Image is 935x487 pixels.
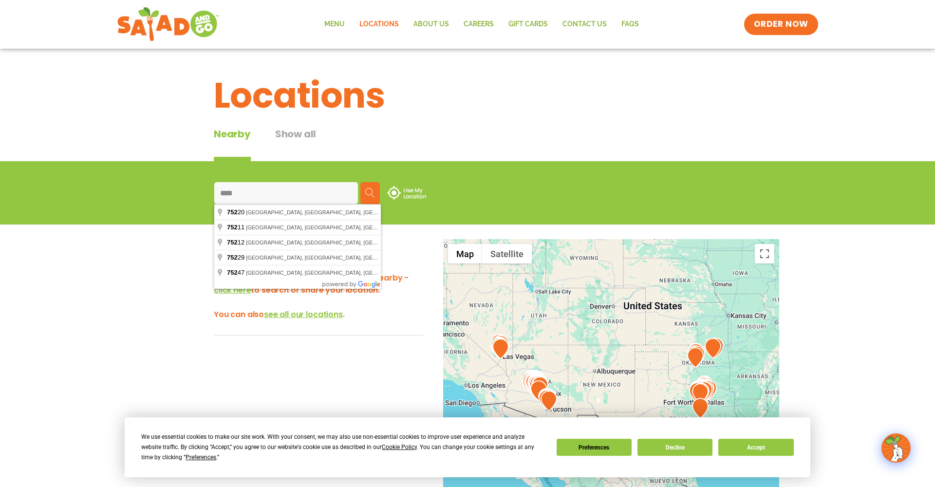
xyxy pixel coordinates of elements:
img: new-SAG-logo-768×292 [117,5,220,44]
span: [GEOGRAPHIC_DATA], [GEOGRAPHIC_DATA], [GEOGRAPHIC_DATA] [246,255,419,261]
span: 11 [227,224,246,231]
span: 752 [227,224,238,231]
button: Preferences [557,439,632,456]
span: [GEOGRAPHIC_DATA], [GEOGRAPHIC_DATA], [GEOGRAPHIC_DATA] [246,240,419,245]
button: Show all [275,127,316,161]
a: ORDER NOW [744,14,818,35]
span: Cookie Policy [382,444,417,450]
a: About Us [406,13,456,36]
span: 29 [227,254,246,261]
a: Contact Us [555,13,614,36]
button: Decline [637,439,712,456]
div: We use essential cookies to make our site work. With your consent, we may also use non-essential ... [141,432,544,463]
div: Nearby Locations [214,240,285,252]
span: [GEOGRAPHIC_DATA], [GEOGRAPHIC_DATA], [GEOGRAPHIC_DATA] [246,270,419,276]
h1: Locations [214,69,721,122]
span: 47 [227,269,246,276]
button: Accept [718,439,793,456]
span: 20 [227,208,246,216]
button: Show street map [448,244,482,263]
div: Cookie Consent Prompt [125,417,810,477]
span: Preferences [186,454,216,461]
a: Careers [456,13,501,36]
a: Menu [317,13,352,36]
span: click here [214,284,251,296]
span: 752 [227,208,238,216]
a: GIFT CARDS [501,13,555,36]
h3: Hey there! We'd love to show you what's nearby - to search or share your location. You can also . [214,272,423,320]
button: Toggle fullscreen view [755,244,774,263]
img: use-location.svg [387,186,426,200]
a: FAQs [614,13,646,36]
span: see all our locations [264,309,343,320]
div: Nearby [214,127,251,161]
img: search.svg [365,188,375,198]
span: [GEOGRAPHIC_DATA], [GEOGRAPHIC_DATA], [GEOGRAPHIC_DATA] [246,209,419,215]
nav: Menu [317,13,646,36]
button: Show satellite imagery [482,244,532,263]
div: Tabbed content [214,127,340,161]
img: wpChatIcon [882,434,910,462]
span: 752 [227,254,238,261]
span: [GEOGRAPHIC_DATA], [GEOGRAPHIC_DATA], [GEOGRAPHIC_DATA] [246,225,419,230]
span: 752 [227,239,238,246]
span: 12 [227,239,246,246]
span: 752 [227,269,238,276]
span: ORDER NOW [754,19,808,30]
a: Locations [352,13,406,36]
